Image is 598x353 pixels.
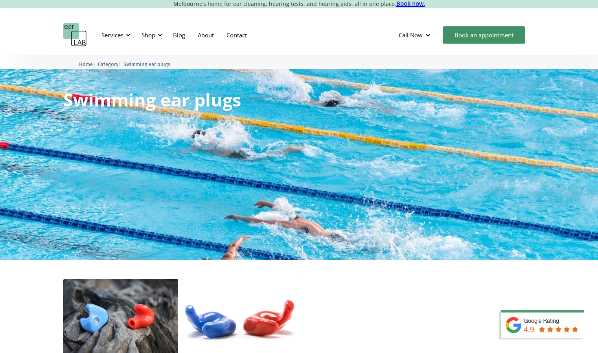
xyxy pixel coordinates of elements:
[79,60,98,68] li: 〉
[220,24,253,46] a: Contact
[63,91,241,108] h1: Swimming ear plugs
[399,31,423,39] div: Call Now
[123,61,170,67] span: Swimming ear plugs
[97,23,133,47] div: Services
[79,61,93,67] span: Home
[137,23,165,47] div: Shop
[142,31,155,39] div: Shop
[101,31,123,39] div: Services
[98,60,118,68] a: Category
[98,60,123,68] li: 〉
[167,24,191,46] a: Blog
[443,26,525,44] a: Book an appointment
[98,61,118,67] span: Category
[123,60,170,68] a: Swimming ear plugs
[79,60,93,68] a: Home
[191,24,220,46] a: About
[392,23,439,47] div: Call Now
[63,23,87,47] a: home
